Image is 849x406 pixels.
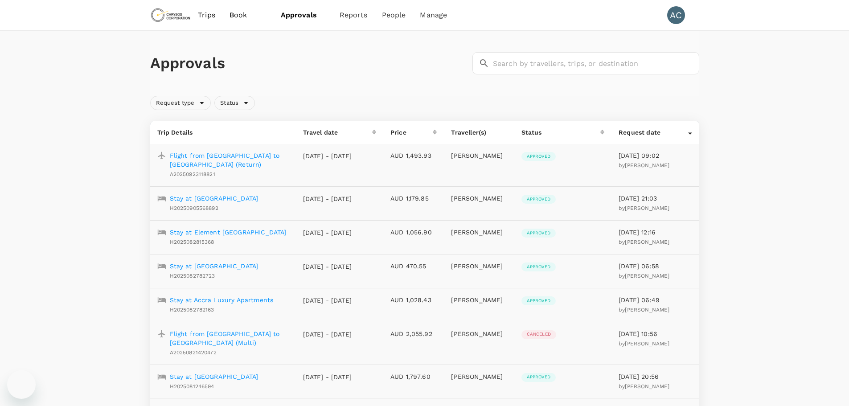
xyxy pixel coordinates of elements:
[521,264,556,270] span: Approved
[619,329,692,338] p: [DATE] 10:56
[619,128,688,137] div: Request date
[625,307,669,313] span: [PERSON_NAME]
[340,10,368,21] span: Reports
[303,330,352,339] p: [DATE] - [DATE]
[303,152,352,160] p: [DATE] - [DATE]
[451,228,507,237] p: [PERSON_NAME]
[619,273,669,279] span: by
[619,307,669,313] span: by
[170,383,214,390] span: H2025081246594
[390,151,437,160] p: AUD 1,493.93
[170,194,258,203] a: Stay at [GEOGRAPHIC_DATA]
[170,307,214,313] span: H2025082782163
[420,10,447,21] span: Manage
[493,52,699,74] input: Search by travellers, trips, or destination
[619,205,669,211] span: by
[170,372,258,381] a: Stay at [GEOGRAPHIC_DATA]
[619,340,669,347] span: by
[215,99,244,107] span: Status
[619,162,669,168] span: by
[390,128,433,137] div: Price
[150,5,191,25] img: Chrysos Corporation
[170,205,218,211] span: H20250905568892
[230,10,247,21] span: Book
[170,273,215,279] span: H2025082782723
[390,329,437,338] p: AUD 2,055.92
[625,383,669,390] span: [PERSON_NAME]
[303,296,352,305] p: [DATE] - [DATE]
[198,10,215,21] span: Trips
[619,239,669,245] span: by
[170,329,289,347] a: Flight from [GEOGRAPHIC_DATA] to [GEOGRAPHIC_DATA] (Multi)
[521,128,601,137] div: Status
[625,273,669,279] span: [PERSON_NAME]
[303,373,352,381] p: [DATE] - [DATE]
[625,340,669,347] span: [PERSON_NAME]
[390,372,437,381] p: AUD 1,797.60
[170,171,215,177] span: A20250923118821
[303,194,352,203] p: [DATE] - [DATE]
[390,194,437,203] p: AUD 1,179.85
[451,151,507,160] p: [PERSON_NAME]
[281,10,325,21] span: Approvals
[521,196,556,202] span: Approved
[451,372,507,381] p: [PERSON_NAME]
[170,295,274,304] a: Stay at Accra Luxury Apartments
[7,370,36,399] iframe: Button to launch messaging window
[521,374,556,380] span: Approved
[521,331,556,337] span: Canceled
[390,262,437,271] p: AUD 470.55
[451,295,507,304] p: [PERSON_NAME]
[667,6,685,24] div: AC
[170,239,214,245] span: H2025082815368
[150,54,469,73] h1: Approvals
[619,372,692,381] p: [DATE] 20:56
[303,262,352,271] p: [DATE] - [DATE]
[214,96,255,110] div: Status
[390,295,437,304] p: AUD 1,028.43
[303,128,372,137] div: Travel date
[451,194,507,203] p: [PERSON_NAME]
[150,96,211,110] div: Request type
[619,262,692,271] p: [DATE] 06:58
[170,228,287,237] a: Stay at Element [GEOGRAPHIC_DATA]
[625,205,669,211] span: [PERSON_NAME]
[451,262,507,271] p: [PERSON_NAME]
[382,10,406,21] span: People
[619,194,692,203] p: [DATE] 21:03
[521,153,556,160] span: Approved
[619,151,692,160] p: [DATE] 09:02
[390,228,437,237] p: AUD 1,056.90
[625,162,669,168] span: [PERSON_NAME]
[451,329,507,338] p: [PERSON_NAME]
[151,99,200,107] span: Request type
[170,151,289,169] a: Flight from [GEOGRAPHIC_DATA] to [GEOGRAPHIC_DATA] (Return)
[170,262,258,271] a: Stay at [GEOGRAPHIC_DATA]
[451,128,507,137] p: Traveller(s)
[625,239,669,245] span: [PERSON_NAME]
[170,349,217,356] span: A20250821420472
[521,230,556,236] span: Approved
[619,383,669,390] span: by
[521,298,556,304] span: Approved
[619,228,692,237] p: [DATE] 12:16
[619,295,692,304] p: [DATE] 06:49
[157,128,289,137] p: Trip Details
[303,228,352,237] p: [DATE] - [DATE]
